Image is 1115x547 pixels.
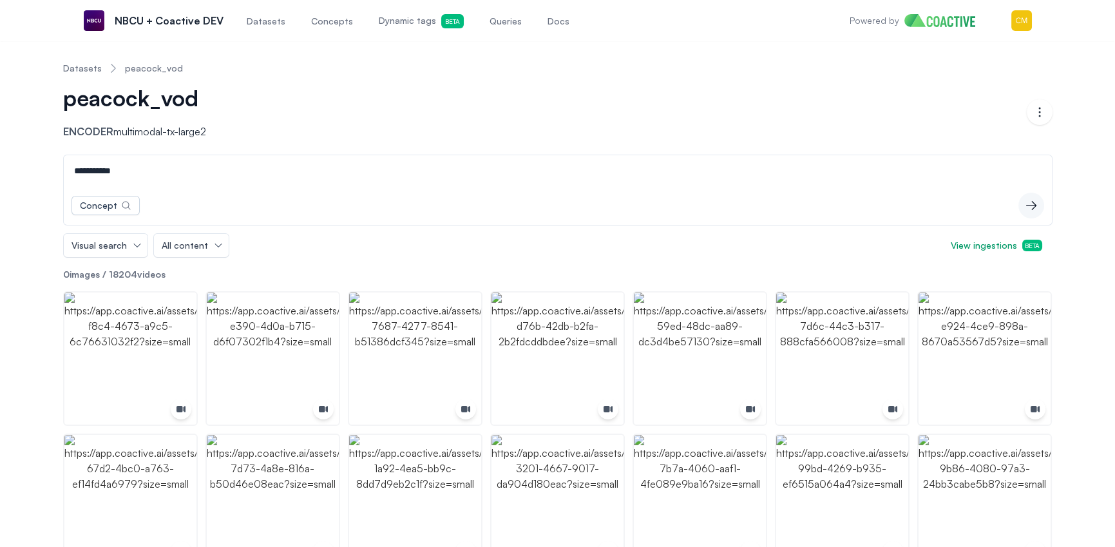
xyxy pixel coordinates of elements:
[1022,240,1042,251] span: Beta
[63,52,1053,85] nav: Breadcrumb
[109,269,137,280] span: 18204
[154,234,229,257] button: All content
[71,239,127,252] span: Visual search
[63,125,113,138] span: Encoder
[125,62,183,75] a: peacock_vod
[247,15,285,28] span: Datasets
[919,293,1051,425] img: https://app.coactive.ai/assets/ui/images/coactive/peacock_vod_1737504868066/8a6f5c6f-e924-4ce9-89...
[115,13,224,28] p: NBCU + Coactive DEV
[162,239,208,252] span: All content
[71,196,140,215] button: Concept
[311,15,353,28] span: Concepts
[64,234,148,257] button: Visual search
[776,293,908,425] img: https://app.coactive.ai/assets/ui/images/coactive/peacock_vod_1737504868066/84848d33-7d6c-44c3-b3...
[64,293,196,425] img: https://app.coactive.ai/assets/ui/images/coactive/peacock_vod_1737504868066/f9b237ab-f8c4-4673-a9...
[63,269,70,280] span: 0
[634,293,766,425] img: https://app.coactive.ai/assets/ui/images/coactive/peacock_vod_1737504868066/acad53a5-59ed-48dc-aa...
[349,293,481,425] img: https://app.coactive.ai/assets/ui/images/coactive/peacock_vod_1737504868066/2aec57f8-7687-4277-85...
[850,14,899,27] p: Powered by
[490,15,522,28] span: Queries
[207,293,339,425] img: https://app.coactive.ai/assets/ui/images/coactive/peacock_vod_1737504868066/f6d385fe-e390-4d0a-b7...
[84,10,104,31] img: NBCU + Coactive DEV
[441,14,464,28] span: Beta
[63,62,102,75] a: Datasets
[940,234,1053,257] button: View ingestionsBeta
[379,14,464,28] span: Dynamic tags
[63,85,198,111] span: peacock_vod
[63,124,227,139] p: multimodal-tx-large2
[904,14,985,27] img: Home
[63,268,1053,281] p: images / videos
[1011,10,1032,31] img: Menu for the logged in user
[951,239,1042,252] span: View ingestions
[491,293,624,425] img: https://app.coactive.ai/assets/ui/images/coactive/peacock_vod_1737504868066/d0d1b214-d76b-42db-b2...
[63,85,216,111] button: peacock_vod
[80,199,117,212] div: Concept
